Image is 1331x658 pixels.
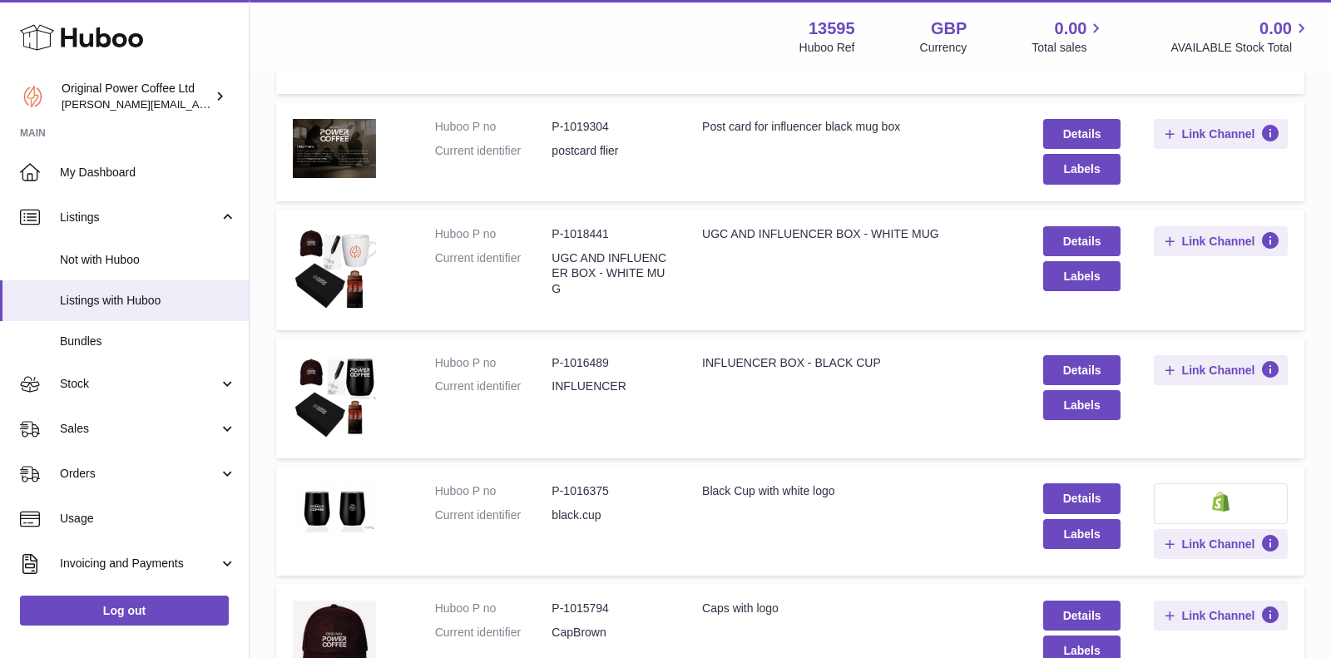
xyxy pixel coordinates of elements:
a: Details [1043,483,1121,513]
span: 0.00 [1259,17,1292,40]
dd: UGC AND INFLUENCER BOX - WHITE MUG [552,250,669,298]
dt: Current identifier [435,507,552,523]
span: Link Channel [1182,537,1255,552]
div: Currency [920,40,967,56]
dt: Huboo P no [435,355,552,371]
img: UGC AND INFLUENCER BOX - WHITE MUG [293,226,376,309]
div: Original Power Coffee Ltd [62,81,211,112]
img: Post card for influencer black mug box [293,119,376,178]
dd: postcard flier [552,143,669,159]
dd: INFLUENCER [552,378,669,394]
dd: black.cup [552,507,669,523]
span: Usage [60,511,236,527]
dd: CapBrown [552,625,669,641]
span: Stock [60,376,219,392]
span: My Dashboard [60,165,236,181]
a: Details [1043,601,1121,631]
strong: GBP [931,17,967,40]
span: AVAILABLE Stock Total [1170,40,1311,56]
dd: P-1018441 [552,226,669,242]
a: 0.00 Total sales [1032,17,1106,56]
span: Link Channel [1182,234,1255,249]
span: Invoicing and Payments [60,556,219,571]
button: Labels [1043,390,1121,420]
dt: Huboo P no [435,483,552,499]
span: Total sales [1032,40,1106,56]
a: Details [1043,119,1121,149]
dd: P-1016375 [552,483,669,499]
span: Orders [60,466,219,482]
button: Link Channel [1154,226,1288,256]
button: Labels [1043,519,1121,549]
img: Black Cup with white logo [293,483,376,532]
span: Not with Huboo [60,252,236,268]
div: Post card for influencer black mug box [702,119,1010,135]
span: Link Channel [1182,126,1255,141]
dt: Current identifier [435,143,552,159]
dt: Huboo P no [435,601,552,616]
span: 0.00 [1055,17,1087,40]
div: Huboo Ref [799,40,855,56]
button: Link Channel [1154,529,1288,559]
dd: P-1015794 [552,601,669,616]
div: INFLUENCER BOX - BLACK CUP [702,355,1010,371]
img: INFLUENCER BOX - BLACK CUP [293,355,376,438]
dt: Current identifier [435,625,552,641]
dd: P-1019304 [552,119,669,135]
span: [PERSON_NAME][EMAIL_ADDRESS][DOMAIN_NAME] [62,97,334,111]
button: Labels [1043,154,1121,184]
a: Log out [20,596,229,626]
img: shopify-small.png [1212,492,1230,512]
span: Sales [60,421,219,437]
dt: Current identifier [435,378,552,394]
button: Labels [1043,261,1121,291]
button: Link Channel [1154,355,1288,385]
dt: Huboo P no [435,226,552,242]
span: Link Channel [1182,363,1255,378]
div: UGC AND INFLUENCER BOX - WHITE MUG [702,226,1010,242]
span: Link Channel [1182,608,1255,623]
a: 0.00 AVAILABLE Stock Total [1170,17,1311,56]
a: Details [1043,226,1121,256]
a: Details [1043,355,1121,385]
div: Black Cup with white logo [702,483,1010,499]
div: Caps with logo [702,601,1010,616]
button: Link Channel [1154,119,1288,149]
button: Link Channel [1154,601,1288,631]
strong: 13595 [809,17,855,40]
dd: P-1016489 [552,355,669,371]
dt: Current identifier [435,250,552,298]
span: Bundles [60,334,236,349]
span: Listings [60,210,219,225]
span: Listings with Huboo [60,293,236,309]
img: aline@drinkpowercoffee.com [20,84,45,109]
dt: Huboo P no [435,119,552,135]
